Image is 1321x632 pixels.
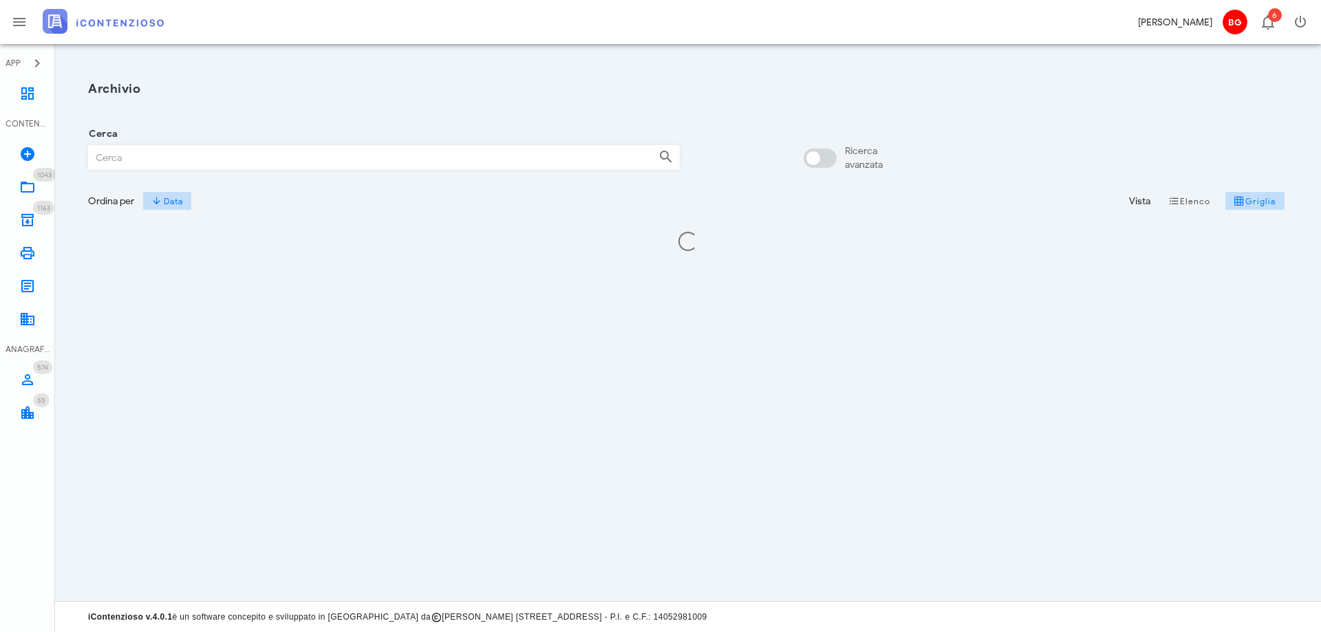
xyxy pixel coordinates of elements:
input: Cerca [89,146,647,169]
span: Distintivo [33,360,52,374]
label: Cerca [85,127,118,141]
div: Ordina per [88,194,134,208]
button: Elenco [1159,191,1219,210]
span: Distintivo [33,168,56,182]
strong: iContenzioso v.4.0.1 [88,612,172,622]
button: Data [142,191,192,210]
span: 1163 [37,204,50,213]
span: BG [1223,10,1247,34]
div: [PERSON_NAME] [1138,15,1212,30]
span: Distintivo [1268,8,1282,22]
span: 1043 [37,171,52,179]
div: CONTENZIOSO [6,118,50,130]
span: Distintivo [33,393,50,407]
div: Ricerca avanzata [845,144,883,172]
img: logo-text-2x.png [43,9,164,34]
button: BG [1218,6,1251,39]
span: Elenco [1168,195,1211,206]
div: Vista [1129,194,1150,208]
div: ANAGRAFICA [6,343,50,356]
span: Distintivo [33,201,54,215]
span: 55 [37,396,45,405]
span: Data [151,195,182,206]
span: Griglia [1234,195,1276,206]
button: Griglia [1225,191,1285,210]
button: Distintivo [1251,6,1284,39]
span: 574 [37,363,48,372]
h1: Archivio [88,80,1288,98]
